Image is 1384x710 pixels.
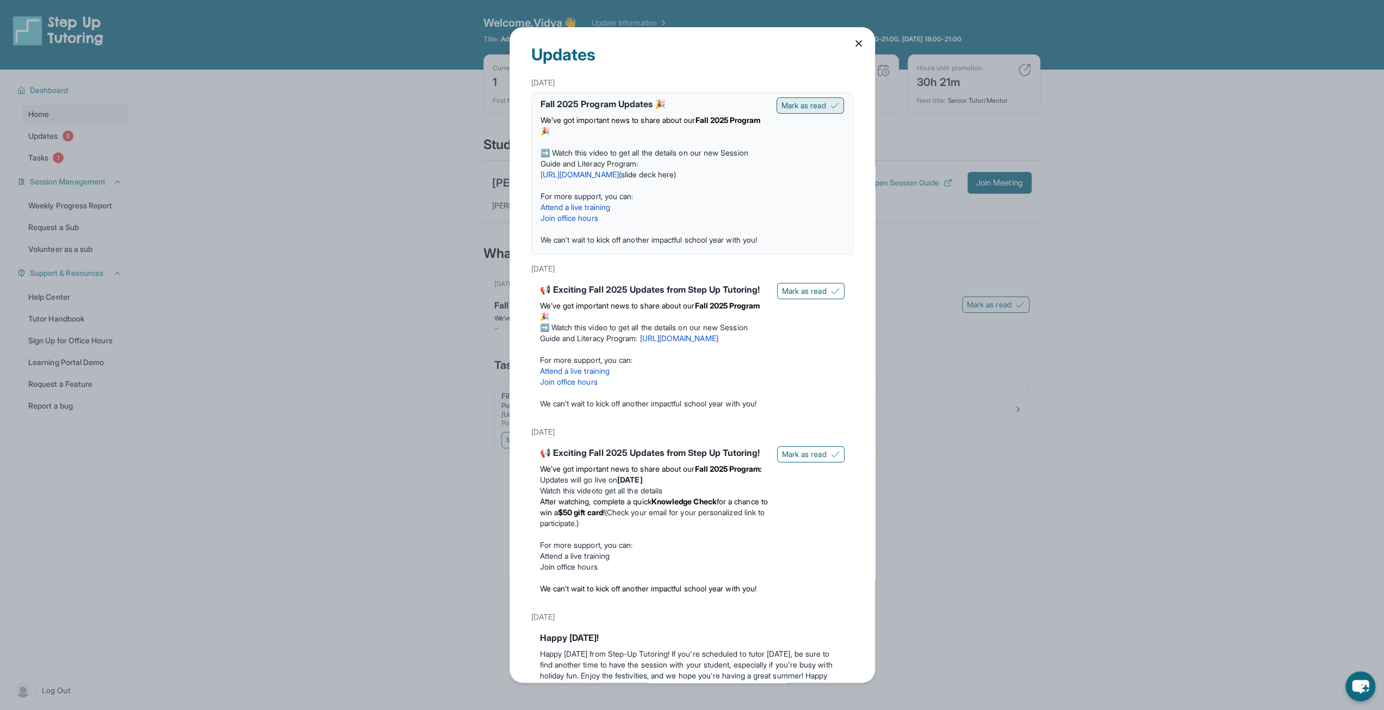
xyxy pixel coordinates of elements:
[540,562,598,571] a: Join office hours
[777,97,844,114] button: Mark as read
[540,584,757,593] span: We can’t wait to kick off another impactful school year with you!
[603,508,605,517] span: !
[540,398,768,409] p: We can’t wait to kick off another impactful school year with you!
[541,115,696,125] span: We’ve got important news to share about our
[540,631,845,644] div: Happy [DATE]!
[831,287,840,295] img: Mark as read
[777,446,845,462] button: Mark as read
[617,475,642,484] strong: [DATE]
[540,377,598,386] a: Join office hours
[540,283,768,296] div: 📢 Exciting Fall 2025 Updates from Step Up Tutoring!
[540,485,768,496] li: to get all the details
[696,115,760,125] strong: Fall 2025 Program
[541,169,768,180] p: ( )
[531,73,853,92] div: [DATE]
[541,192,634,201] span: For more support, you can:
[540,322,768,344] p: ➡️ Watch this video to get all the details on our new Session Guide and Literacy Program:
[540,301,695,310] span: We’ve got important news to share about our
[540,496,768,529] li: (Check your email for your personalized link to participate.)
[540,474,768,485] li: Updates will go live on
[531,422,853,442] div: [DATE]
[541,235,758,244] span: We can’t wait to kick off another impactful school year with you!
[540,540,768,551] p: For more support, you can:
[540,446,768,459] div: 📢 Exciting Fall 2025 Updates from Step Up Tutoring!
[541,126,550,135] span: 🎉
[541,202,611,212] a: Attend a live training
[830,101,839,110] img: Mark as read
[1345,671,1375,701] button: chat-button
[695,464,762,473] strong: Fall 2025 Program:
[651,497,717,506] strong: Knowledge Check
[781,100,826,111] span: Mark as read
[695,301,760,310] strong: Fall 2025 Program
[541,97,768,110] div: Fall 2025 Program Updates 🎉
[541,170,619,179] a: [URL][DOMAIN_NAME]
[540,486,596,495] a: Watch this video
[621,170,674,179] a: slide deck here
[782,286,827,297] span: Mark as read
[541,148,748,168] span: ➡️ Watch this video to get all the details on our new Session Guide and Literacy Program:
[541,213,598,223] a: Join office hours
[531,259,853,279] div: [DATE]
[531,607,853,627] div: [DATE]
[540,355,633,365] span: For more support, you can:
[540,464,695,473] span: We’ve got important news to share about our
[831,450,840,459] img: Mark as read
[540,649,845,692] p: Happy [DATE] from Step-Up Tutoring! If you're scheduled to tutor [DATE], be sure to find another ...
[782,449,827,460] span: Mark as read
[531,27,853,73] div: Updates
[777,283,845,299] button: Mark as read
[540,497,651,506] span: After watching, complete a quick
[640,334,718,343] a: [URL][DOMAIN_NAME]
[540,366,610,375] a: Attend a live training
[558,508,603,517] strong: $50 gift card
[540,551,610,560] a: Attend a live training
[540,312,549,321] span: 🎉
